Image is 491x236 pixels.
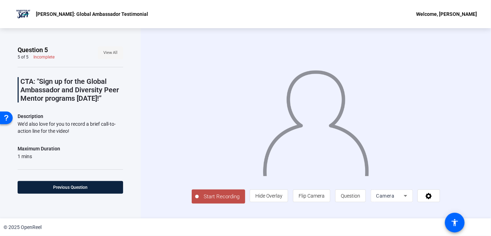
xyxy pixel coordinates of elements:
[376,193,395,199] span: Camera
[36,10,148,18] p: [PERSON_NAME]: Global Ambassador Testimonial
[4,224,42,231] div: © 2025 OpenReel
[192,190,245,204] button: Start Recording
[255,193,282,199] span: Hide Overlay
[18,181,123,194] button: Previous Question
[33,54,55,60] div: Incomplete
[14,7,32,21] img: OpenReel logo
[98,46,123,59] button: View All
[53,185,88,190] span: Previous Question
[451,218,459,227] mat-icon: accessibility
[18,54,28,60] div: 5 of 5
[103,48,117,58] span: View All
[262,64,370,176] img: overlay
[18,120,123,135] div: We’d also love for you to record a brief call-to-action line for the video!
[199,193,245,201] span: Start Recording
[299,193,325,199] span: Flip Camera
[18,112,123,120] p: Description
[18,153,60,160] div: 1 mins
[20,77,123,103] p: CTA: "Sign up for the Global Ambassador and Diversity Peer Mentor programs [DATE]!”
[18,144,60,153] div: Maximum Duration
[335,190,366,202] button: Question
[250,190,288,202] button: Hide Overlay
[293,190,330,202] button: Flip Camera
[18,46,48,54] span: Question 5
[416,10,477,18] div: Welcome, [PERSON_NAME]
[341,193,360,199] span: Question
